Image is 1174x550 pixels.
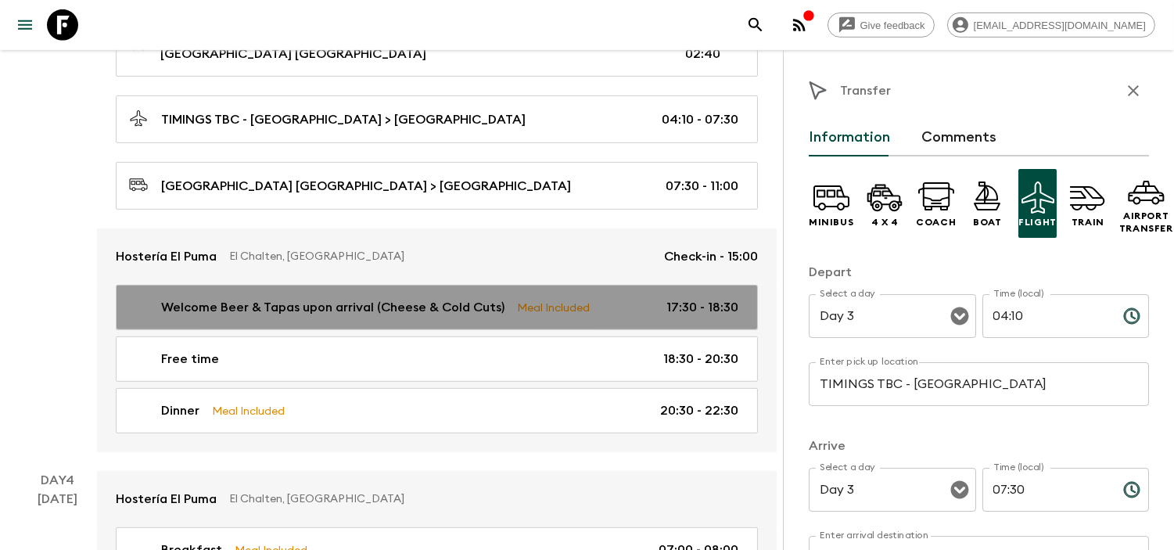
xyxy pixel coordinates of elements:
p: Airport Transfer [1119,210,1173,235]
p: Hostería El Puma [116,247,217,266]
div: [EMAIL_ADDRESS][DOMAIN_NAME] [947,13,1155,38]
label: Time (local) [993,287,1044,300]
label: Enter arrival destination [820,529,929,542]
p: El Chalten, [GEOGRAPHIC_DATA] [229,491,745,507]
p: 20:30 - 22:30 [660,401,738,420]
p: TIMINGS TBC - [GEOGRAPHIC_DATA] > [GEOGRAPHIC_DATA] [161,110,526,129]
p: 18:30 - 20:30 [663,350,738,368]
input: hh:mm [982,294,1111,338]
p: Meal Included [212,402,285,419]
span: Give feedback [852,20,934,31]
p: 17:30 - 18:30 [666,298,738,317]
button: search adventures [740,9,771,41]
p: Coach [916,216,956,228]
a: DinnerMeal Included20:30 - 22:30 [116,388,758,433]
p: [GEOGRAPHIC_DATA] [GEOGRAPHIC_DATA] > [GEOGRAPHIC_DATA] [161,177,571,196]
p: Check-in - 15:00 [664,247,758,266]
p: Dinner [161,401,199,420]
input: hh:mm [982,468,1111,512]
a: Hostería El PumaEl Chalten, [GEOGRAPHIC_DATA]Check-in - 15:00 [97,228,777,285]
p: Welcome Beer & Tapas upon arrival (Cheese & Cold Cuts) [161,298,504,317]
p: Minibus [809,216,853,228]
p: 07:30 - 11:00 [666,177,738,196]
p: 04:10 - 07:30 [662,110,738,129]
p: Day 4 [19,471,97,490]
a: Give feedback [828,13,935,38]
p: 4 x 4 [871,216,899,228]
button: menu [9,9,41,41]
p: Flight [1018,216,1057,228]
button: Choose time, selected time is 7:30 AM [1116,474,1147,505]
p: Meal Included [517,299,590,316]
p: Transfer [840,81,891,100]
p: Depart [809,263,1149,282]
button: Choose time, selected time is 4:10 AM [1116,300,1147,332]
p: Arrive [809,437,1149,455]
label: Enter pick up location [820,355,919,368]
p: Train [1072,216,1104,228]
label: Select a day [820,287,875,300]
button: Comments [921,119,996,156]
a: Free time18:30 - 20:30 [116,336,758,382]
p: Hostería El Puma [116,490,217,509]
button: Information [809,119,890,156]
label: Time (local) [993,461,1044,474]
a: Hostería El PumaEl Chalten, [GEOGRAPHIC_DATA] [97,471,777,527]
p: Free time [161,350,219,368]
p: Boat [973,216,1001,228]
button: Open [949,479,971,501]
a: TIMINGS TBC - [GEOGRAPHIC_DATA] > [GEOGRAPHIC_DATA]04:10 - 07:30 [116,95,758,143]
button: Open [949,305,971,327]
label: Select a day [820,461,875,474]
span: [EMAIL_ADDRESS][DOMAIN_NAME] [965,20,1154,31]
a: [GEOGRAPHIC_DATA] [GEOGRAPHIC_DATA] > [GEOGRAPHIC_DATA]07:30 - 11:00 [116,162,758,210]
a: Welcome Beer & Tapas upon arrival (Cheese & Cold Cuts)Meal Included17:30 - 18:30 [116,285,758,330]
p: El Chalten, [GEOGRAPHIC_DATA] [229,249,652,264]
